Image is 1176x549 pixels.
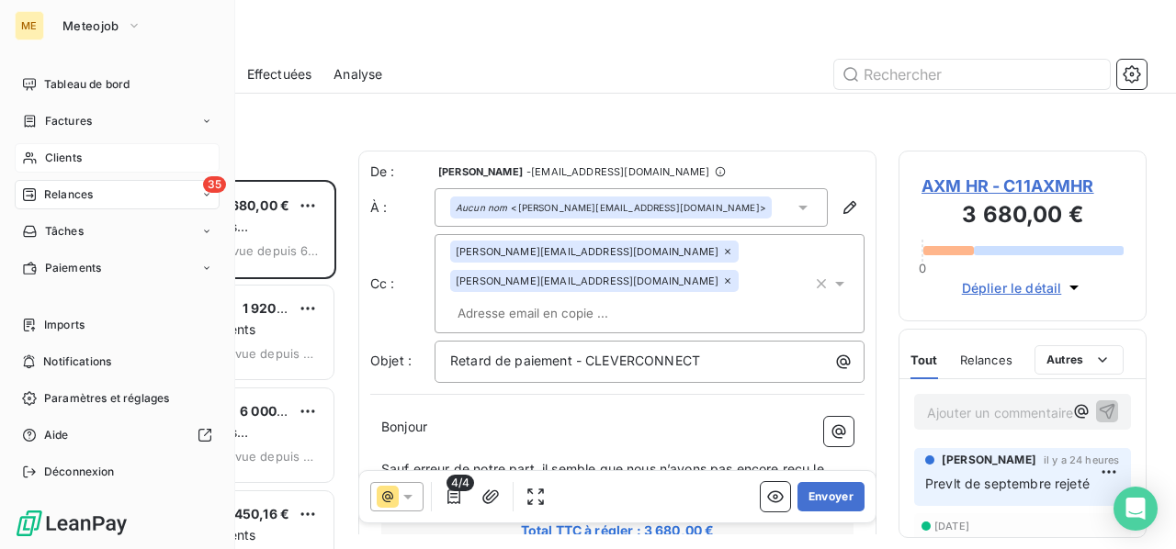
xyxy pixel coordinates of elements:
span: Déconnexion [44,464,115,480]
span: 29 450,16 € [214,506,289,521]
span: Notifications [43,353,111,370]
span: [PERSON_NAME][EMAIL_ADDRESS][DOMAIN_NAME] [456,275,718,286]
span: Aide [44,427,69,443]
span: Objet : [370,353,412,368]
span: Imports [44,317,85,333]
input: Rechercher [834,60,1110,89]
span: prévue depuis 6 jours [212,243,319,258]
span: Retard de paiement - CLEVERCONNECT [450,353,700,368]
button: Déplier le détail [956,277,1090,298]
span: Déplier le détail [962,278,1062,297]
span: Tâches [45,223,84,240]
div: ME [15,11,44,40]
a: Aide [15,420,220,450]
span: Relances [44,186,93,203]
span: prévue depuis 3 jours [215,346,319,361]
span: [DATE] [934,521,969,532]
span: Clients [45,150,82,166]
img: Logo LeanPay [15,509,129,538]
span: 35 [203,176,226,193]
button: Autres [1035,345,1124,375]
span: Tout [910,353,938,367]
label: Cc : [370,274,435,293]
div: <[PERSON_NAME][EMAIL_ADDRESS][DOMAIN_NAME]> [456,201,766,214]
span: 1 920,00 € [243,300,311,316]
span: Factures [45,113,92,129]
div: Open Intercom Messenger [1114,487,1158,531]
span: prévue depuis hier [215,449,319,464]
span: 4/4 [447,475,474,491]
span: Effectuées [247,65,312,84]
span: Bonjour [381,419,427,434]
span: Analyse [334,65,382,84]
span: AXM HR - C11AXMHR [922,174,1124,198]
span: 6 000,00 € [240,403,311,419]
span: - [EMAIL_ADDRESS][DOMAIN_NAME] [526,166,709,177]
span: De : [370,162,435,181]
span: Prevlt de septembre rejeté [925,476,1090,491]
span: Relances [960,353,1012,367]
em: Aucun nom [456,201,507,214]
span: Total TTC à régler : 3 680,00 € [384,521,851,540]
span: 0 [919,261,926,275]
h3: 3 680,00 € [922,198,1124,235]
span: Tableau de bord [44,76,130,93]
span: [PERSON_NAME] [438,166,523,177]
span: [PERSON_NAME] [942,452,1036,468]
span: Paiements [45,260,101,276]
span: 3 680,00 € [220,197,290,213]
span: Sauf erreur de notre part, il semble que nous n’avons pas encore reçu le paiement de l'échéance d... [381,461,828,498]
label: À : [370,198,435,217]
span: Paramètres et réglages [44,390,169,407]
span: il y a 24 heures [1044,454,1119,465]
span: Meteojob [62,18,119,33]
button: Envoyer [797,482,865,511]
input: Adresse email en copie ... [450,299,662,327]
span: [PERSON_NAME][EMAIL_ADDRESS][DOMAIN_NAME] [456,246,718,257]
